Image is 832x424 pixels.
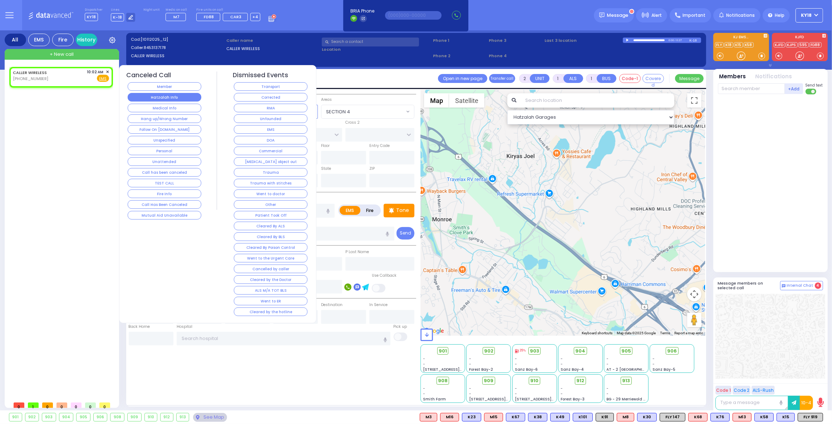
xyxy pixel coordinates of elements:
[718,281,780,290] h5: Message members on selected call
[234,125,307,134] button: EMS
[528,413,547,421] div: BLS
[687,313,701,327] button: Drag Pegman onto the map to open Street View
[530,347,539,355] span: 903
[71,403,82,408] span: 0
[653,356,655,361] span: -
[128,136,201,144] button: Unspecified
[52,34,74,46] div: Fire
[607,386,609,391] span: -
[545,38,623,44] label: Last 3 location
[515,356,517,361] span: -
[143,8,159,12] label: Night unit
[422,326,446,336] img: Google
[144,45,166,50] span: 8453137178
[161,413,173,421] div: 912
[622,377,630,384] span: 913
[528,413,547,421] div: K38
[777,413,795,421] div: BLS
[128,157,201,166] button: Unattended
[597,74,616,83] button: BUS
[128,82,201,91] button: Member
[726,12,755,19] span: Notifications
[561,361,563,367] span: -
[77,413,90,421] div: 905
[809,42,822,48] a: FD88
[321,105,404,118] span: SECTION 4
[596,413,614,421] div: K91
[127,72,171,79] h4: Canceled Call
[345,120,360,125] label: Cross 2
[469,367,493,372] span: Forest Bay-2
[226,38,319,44] label: Caller name
[128,93,201,102] button: Hatzalah Info
[9,413,22,421] div: 901
[674,36,676,44] div: /
[28,34,50,46] div: EMS
[141,36,168,42] span: [10112025_12]
[710,413,730,421] div: K76
[234,297,307,305] button: Went to ER
[166,8,188,12] label: Medic on call
[484,413,503,421] div: M15
[420,413,437,421] div: M3
[752,386,775,395] button: ALS-Rush
[322,46,431,53] label: Location
[573,413,593,421] div: BLS
[234,265,307,273] button: Cancelled by caller
[531,377,539,384] span: 910
[806,88,817,95] label: Turn off text
[13,70,47,75] a: CALLER WIRELESS
[653,361,655,367] span: -
[469,356,471,361] span: -
[619,74,641,83] button: Code-1
[13,76,48,82] span: [PHONE_NUMBER]
[550,413,570,421] div: BLS
[561,391,563,396] span: -
[573,413,593,421] div: K101
[617,413,634,421] div: M8
[744,42,754,48] a: K58
[397,227,414,240] button: Send
[177,324,192,330] label: Hospital
[621,347,631,355] span: 905
[76,34,97,46] a: History
[785,83,803,94] button: +Add
[369,166,375,172] label: ZIP
[710,413,730,421] div: BLS
[234,232,307,241] button: Cleared By BLS
[469,391,471,396] span: -
[177,332,390,345] input: Search hospital
[423,367,491,372] span: [STREET_ADDRESS][PERSON_NAME]
[637,413,657,421] div: K30
[617,413,634,421] div: ALS KJ
[607,361,609,367] span: -
[321,166,331,172] label: State
[675,74,704,83] button: Message
[561,386,563,391] span: -
[489,53,542,59] span: Phone 4
[561,367,584,372] span: Sanz Bay-4
[687,93,701,108] button: Toggle fullscreen view
[234,254,307,262] button: Went to the Urgent Care
[462,413,481,421] div: K23
[234,243,307,252] button: Cleared By Poison Control
[234,307,307,316] button: Cleared by the hotline
[774,42,785,48] a: KJFD
[786,42,798,48] a: KJPS
[360,206,380,215] label: Fire
[796,8,823,23] button: KY18
[85,8,103,12] label: Dispatcher
[42,403,53,408] span: 0
[128,168,201,177] button: Call has been canceled
[637,413,657,421] div: BLS
[433,38,486,44] span: Phone 1
[423,356,425,361] span: -
[106,69,109,75] span: ✕
[234,157,307,166] button: [MEDICAL_DATA] object out
[780,281,823,290] button: Internal Chat 4
[800,396,813,410] button: 10-4
[462,413,481,421] div: BLS
[506,413,525,421] div: K67
[85,403,96,408] span: 0
[321,302,343,308] label: Destination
